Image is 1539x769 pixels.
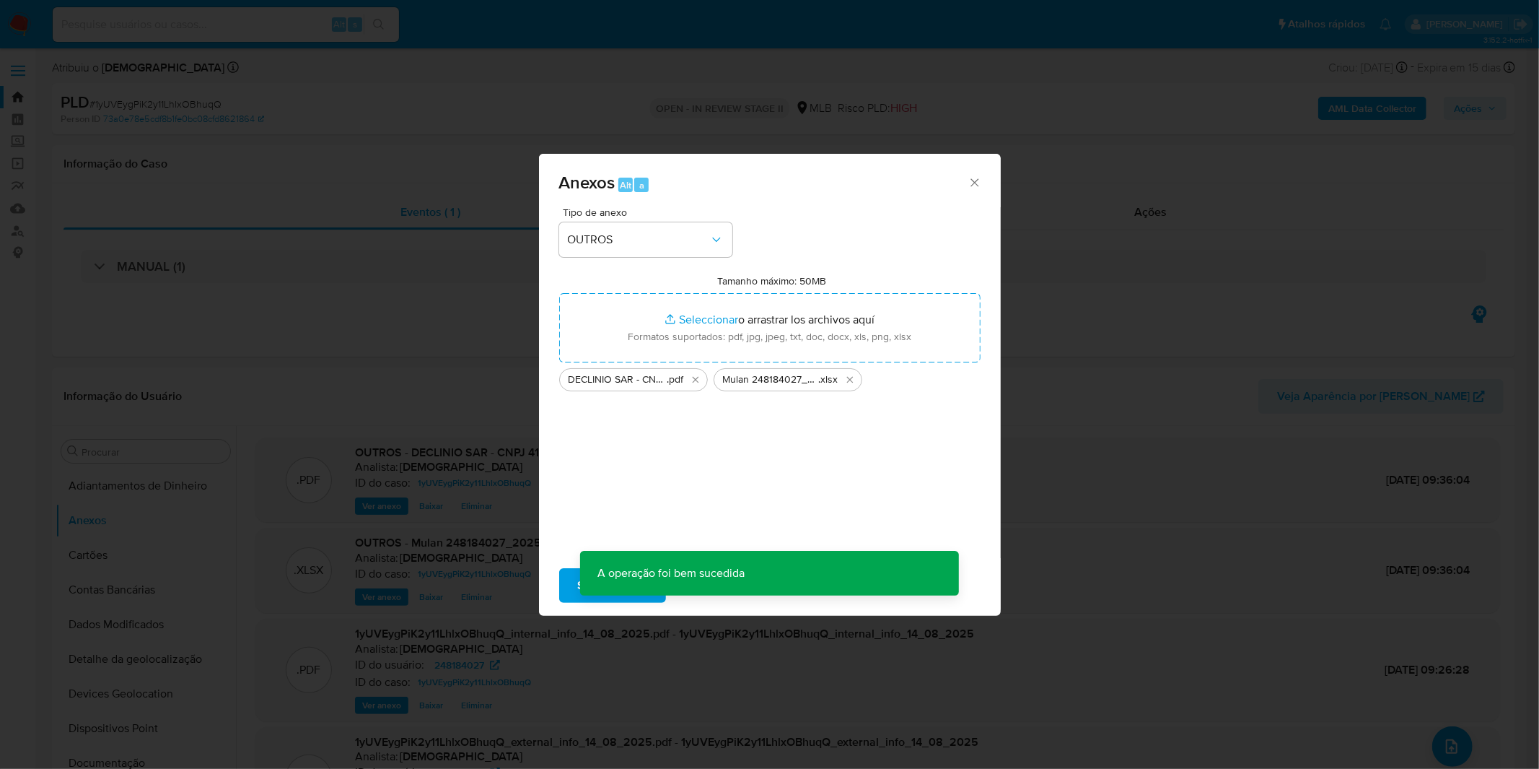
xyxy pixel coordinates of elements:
p: A operação foi bem sucedida [580,551,762,596]
span: DECLINIO SAR - CNPJ 41800036000137 - WORD IMPORTS LTDA [569,373,667,387]
label: Tamanho máximo: 50MB [717,274,826,287]
span: .xlsx [819,373,838,387]
span: Anexos [559,170,615,195]
span: OUTROS [568,233,709,247]
span: Alt [620,178,631,192]
ul: Archivos seleccionados [559,362,981,391]
span: .pdf [667,373,684,387]
button: OUTROS [559,222,732,257]
span: Cancelar [690,570,737,601]
span: Subir arquivo [578,570,647,601]
span: Mulan 248184027_2025_08_13_15_30_58 [723,373,819,387]
span: Tipo de anexo [563,207,736,217]
span: a [639,178,644,192]
button: Cerrar [968,175,981,188]
button: Subir arquivo [559,568,666,603]
button: Eliminar Mulan 248184027_2025_08_13_15_30_58.xlsx [841,371,859,388]
button: Eliminar DECLINIO SAR - CNPJ 41800036000137 - WORD IMPORTS LTDA.pdf [687,371,704,388]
